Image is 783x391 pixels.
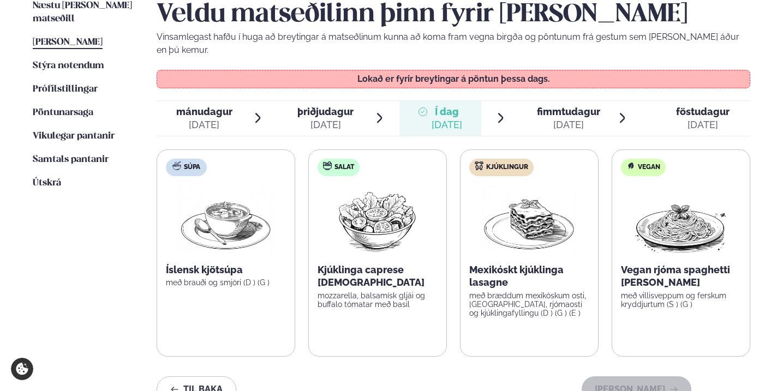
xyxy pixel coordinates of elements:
[33,1,132,23] span: Næstu [PERSON_NAME] matseðill
[168,75,739,83] p: Lokað er fyrir breytingar á pöntun þessa dags.
[638,163,660,172] span: Vegan
[33,153,109,166] a: Samtals pantanir
[318,291,438,309] p: mozzarella, balsamísk gljái og buffalo tómatar með basil
[33,177,61,190] a: Útskrá
[33,131,115,141] span: Vikulegar pantanir
[33,36,103,49] a: [PERSON_NAME]
[176,106,232,117] span: mánudagur
[334,163,354,172] span: Salat
[621,291,741,309] p: með villisveppum og ferskum kryddjurtum (S ) (G )
[432,105,462,118] span: Í dag
[297,106,354,117] span: þriðjudagur
[166,278,286,287] p: með brauði og smjöri (D ) (G )
[33,61,104,70] span: Stýra notendum
[176,118,232,131] div: [DATE]
[475,161,483,170] img: chicken.svg
[172,161,181,170] img: soup.svg
[33,106,93,119] a: Pöntunarsaga
[432,118,462,131] div: [DATE]
[626,161,635,170] img: Vegan.svg
[33,155,109,164] span: Samtals pantanir
[33,59,104,73] a: Stýra notendum
[676,118,730,131] div: [DATE]
[676,106,730,117] span: föstudagur
[481,185,577,255] img: Lasagna.png
[537,118,600,131] div: [DATE]
[33,38,103,47] span: [PERSON_NAME]
[621,263,741,290] p: Vegan rjóma spaghetti [PERSON_NAME]
[537,106,600,117] span: fimmtudagur
[297,118,354,131] div: [DATE]
[157,31,751,57] p: Vinsamlegast hafðu í huga að breytingar á matseðlinum kunna að koma fram vegna birgða og pöntunum...
[166,263,286,276] p: Íslensk kjötsúpa
[33,83,98,96] a: Prófílstillingar
[469,291,589,317] p: með bræddum mexíkóskum osti, [GEOGRAPHIC_DATA], rjómaosti og kjúklingafyllingu (D ) (G ) (E )
[323,161,332,170] img: salad.svg
[33,130,115,143] a: Vikulegar pantanir
[178,185,274,255] img: Soup.png
[33,85,98,94] span: Prófílstillingar
[486,163,528,172] span: Kjúklingur
[33,108,93,117] span: Pöntunarsaga
[469,263,589,290] p: Mexikóskt kjúklinga lasagne
[329,185,426,255] img: Salad.png
[318,263,438,290] p: Kjúklinga caprese [DEMOGRAPHIC_DATA]
[33,178,61,188] span: Útskrá
[184,163,200,172] span: Súpa
[633,185,729,255] img: Spagetti.png
[11,358,33,380] a: Cookie settings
